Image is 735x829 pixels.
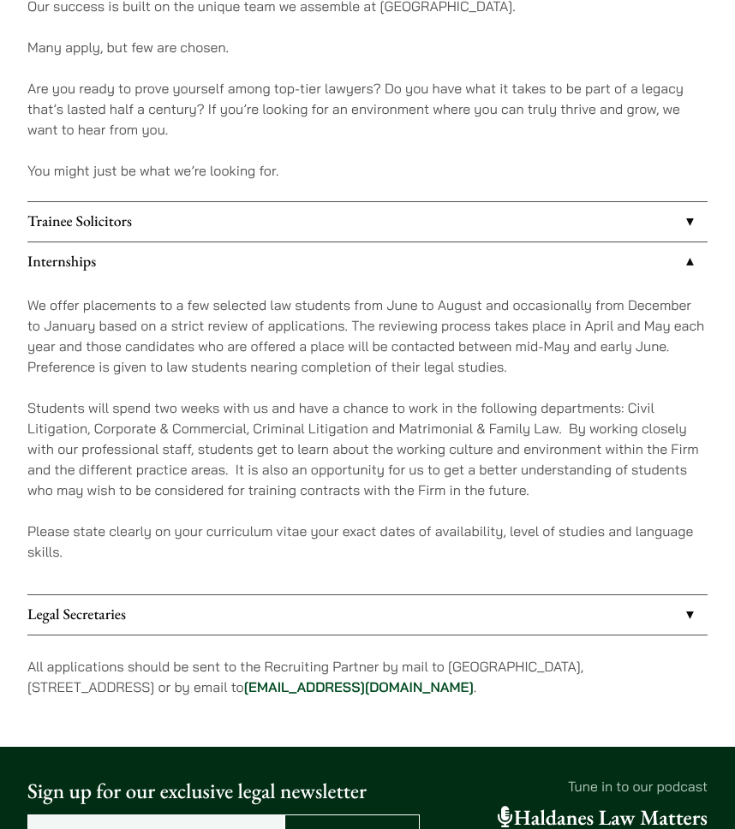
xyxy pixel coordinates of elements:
[27,78,708,140] p: Are you ready to prove yourself among top-tier lawyers? Do you have what it takes to be part of a...
[27,656,708,697] p: All applications should be sent to the Recruiting Partner by mail to [GEOGRAPHIC_DATA], [STREET_A...
[27,397,708,500] p: Students will spend two weeks with us and have a chance to work in the following departments: Civ...
[27,595,708,635] a: Legal Secretaries
[27,776,420,808] p: Sign up for our exclusive legal newsletter
[27,160,708,181] p: You might just be what we’re looking for.
[27,37,708,57] p: Many apply, but few are chosen.
[27,202,708,242] a: Trainee Solicitors
[27,521,708,562] p: Please state clearly on your curriculum vitae your exact dates of availability, level of studies ...
[27,242,708,282] a: Internships
[445,776,708,796] p: Tune in to our podcast
[27,282,708,593] div: Internships
[244,678,474,695] a: [EMAIL_ADDRESS][DOMAIN_NAME]
[27,295,708,377] p: We offer placements to a few selected law students from June to August and occasionally from Dece...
